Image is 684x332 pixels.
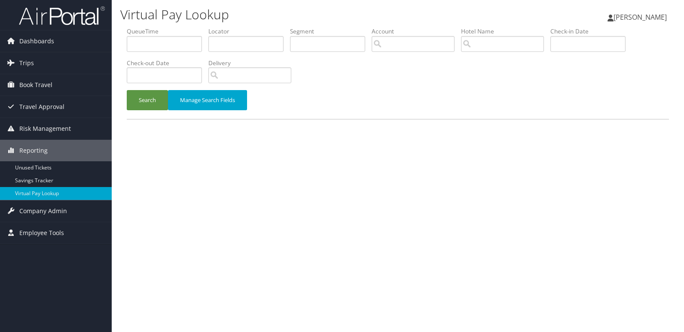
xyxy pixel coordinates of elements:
img: airportal-logo.png [19,6,105,26]
label: Hotel Name [461,27,550,36]
label: Check-out Date [127,59,208,67]
span: Dashboards [19,30,54,52]
h1: Virtual Pay Lookup [120,6,490,24]
label: Segment [290,27,372,36]
a: [PERSON_NAME] [608,4,675,30]
label: Delivery [208,59,298,67]
button: Search [127,90,168,110]
button: Manage Search Fields [168,90,247,110]
span: Company Admin [19,200,67,222]
label: QueueTime [127,27,208,36]
span: Risk Management [19,118,71,139]
span: Travel Approval [19,96,64,118]
label: Locator [208,27,290,36]
label: Check-in Date [550,27,632,36]
span: Reporting [19,140,48,161]
span: [PERSON_NAME] [614,12,667,22]
span: Employee Tools [19,222,64,244]
label: Account [372,27,461,36]
span: Book Travel [19,74,52,96]
span: Trips [19,52,34,74]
